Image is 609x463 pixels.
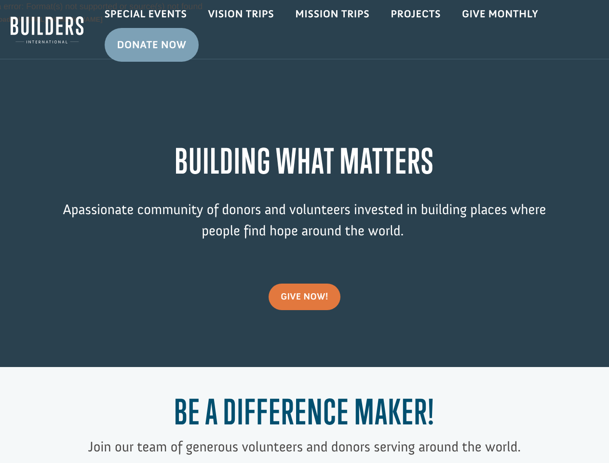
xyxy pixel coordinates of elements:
[23,29,80,37] strong: Project Shovel Ready
[61,392,548,436] h1: Be a Difference Maker!
[88,438,521,455] span: Join our team of generous volunteers and donors serving around the world.
[61,141,548,186] h1: BUILDING WHAT MATTERS
[63,201,71,218] span: A
[61,199,548,256] p: passionate community of donors and volunteers invested in building places where people find hope ...
[17,30,133,37] div: to
[26,39,133,45] span: [GEOGRAPHIC_DATA] , [GEOGRAPHIC_DATA]
[17,20,25,28] img: emoji thumbsUp
[269,284,340,311] a: give now!
[17,39,24,45] img: US.png
[105,28,199,62] a: Donate Now
[17,10,133,29] div: [PERSON_NAME] donated $200
[11,15,83,45] img: Builders International
[136,19,179,37] button: Donate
